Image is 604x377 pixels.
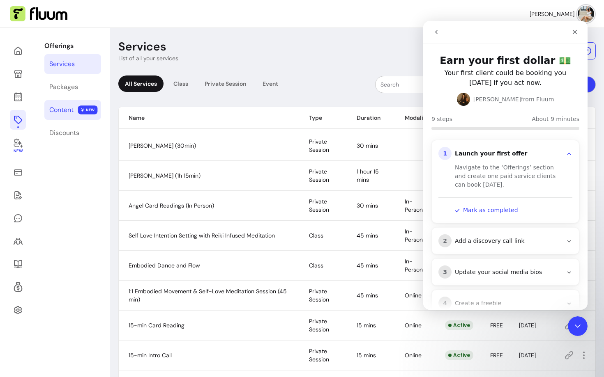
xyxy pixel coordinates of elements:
a: Offerings [10,110,26,130]
th: Type [299,107,347,129]
span: 15-min Intro Call [129,352,172,359]
span: 30 mins [357,142,378,149]
div: Active [445,350,473,360]
a: Resources [10,254,26,274]
div: Class [167,75,195,92]
span: 45 mins [357,292,378,299]
div: Discounts [49,128,79,138]
div: Event [256,75,285,92]
a: My Page [10,64,26,84]
span: Private Session [309,138,329,153]
span: Private Session [309,198,329,213]
button: avatar[PERSON_NAME] [530,6,594,22]
div: Content [49,105,74,115]
a: New [10,133,26,159]
th: Duration [347,107,395,129]
a: Content NEW [44,100,101,120]
a: My Messages [10,208,26,228]
span: 15 mins [357,322,376,329]
span: Self Love Intention Setting with Reiki Infused Meditation [129,232,275,239]
span: 15-min Card Reading [129,322,184,329]
span: [DATE] [519,322,536,329]
p: Services [118,39,166,54]
p: Offerings [44,41,101,51]
span: Online [405,292,422,299]
a: Settings [10,300,26,320]
span: 45 mins [357,232,378,239]
img: Fluum Logo [10,6,67,22]
a: Clients [10,231,26,251]
span: Private Session [309,288,329,303]
span: FREE [490,352,503,359]
span: Angel Card Readings (In Person) [129,202,214,209]
iframe: Intercom live chat [423,21,588,310]
div: Active [445,320,473,330]
a: Services [44,54,101,74]
div: All Services [118,75,164,92]
span: Class [309,232,323,239]
span: Class [309,262,323,269]
span: NEW [78,105,98,114]
span: New [13,149,22,154]
span: [PERSON_NAME] (30min) [129,142,196,149]
span: Private Session [309,168,329,183]
img: avatar [578,6,594,22]
a: Waivers [10,185,26,205]
span: In-Person [405,198,423,213]
span: 30 mins [357,202,378,209]
a: Refer & Earn [10,277,26,297]
span: FREE [490,322,503,329]
span: [DATE] [519,352,536,359]
span: Private Session [309,318,329,333]
a: Discounts [44,123,101,143]
a: Calendar [10,87,26,107]
span: 1:1 Embodied Movement & Self-Love Meditation Session (45 min) [129,288,287,303]
span: Private Session [309,347,329,363]
span: In-Person [405,228,423,243]
div: Private Session [198,75,253,92]
iframe: Intercom live chat [568,316,588,336]
span: Online [405,352,422,359]
span: 45 mins [357,262,378,269]
p: List of all your services [118,54,178,62]
span: 1 hour 15 mins [357,168,379,183]
a: Home [10,41,26,61]
span: Online [405,322,422,329]
span: 15 mins [357,352,376,359]
span: [PERSON_NAME] [530,10,574,18]
a: Sales [10,162,26,182]
span: Embodied Dance and Flow [129,262,200,269]
span: In-Person [405,258,423,273]
div: Packages [49,82,78,92]
th: Name [119,107,299,129]
a: Packages [44,77,101,97]
input: Search [380,80,544,89]
div: Services [49,59,75,69]
th: Modality [395,107,435,129]
span: [PERSON_NAME] (1h 15min) [129,172,201,179]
